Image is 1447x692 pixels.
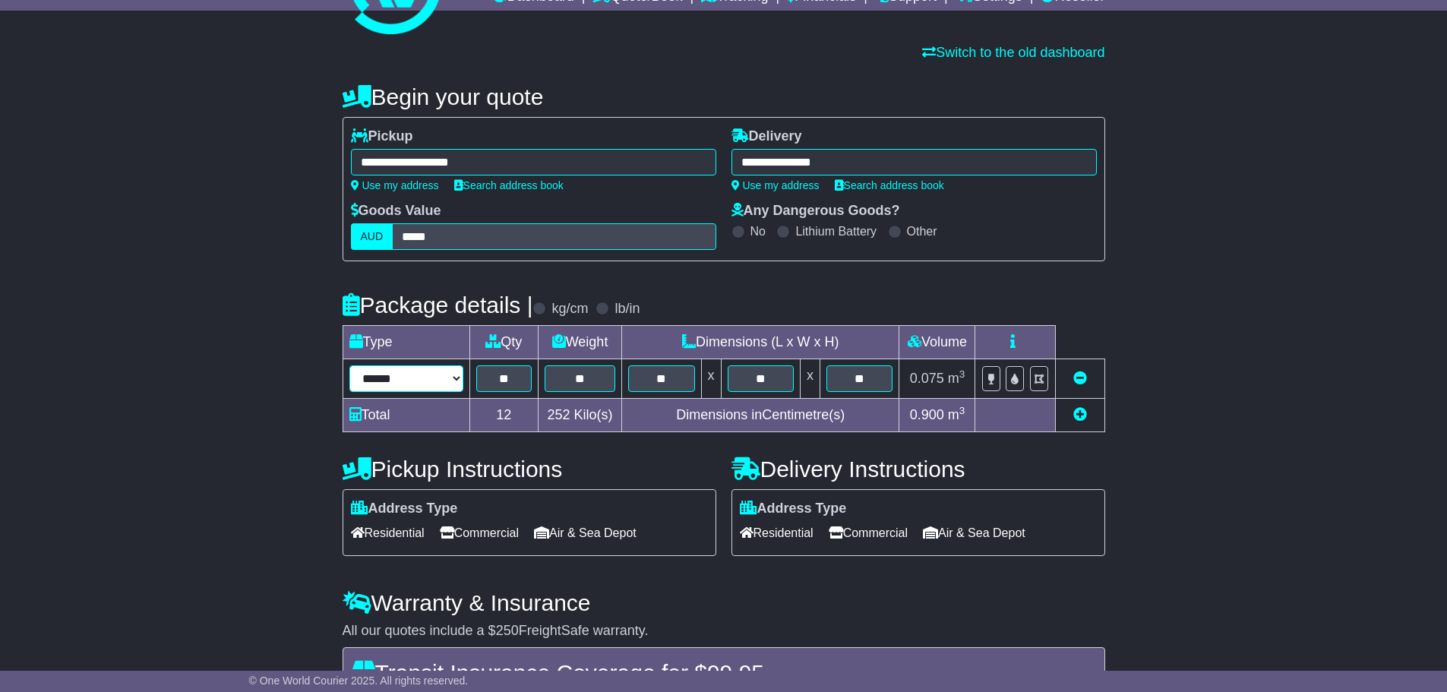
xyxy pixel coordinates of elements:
a: Search address book [835,179,944,191]
label: Other [907,224,937,239]
h4: Begin your quote [343,84,1105,109]
label: Address Type [351,501,458,517]
div: All our quotes include a $ FreightSafe warranty. [343,623,1105,640]
label: Delivery [731,128,802,145]
td: Dimensions in Centimetre(s) [622,399,899,432]
a: Add new item [1073,407,1087,422]
span: Air & Sea Depot [534,521,637,545]
span: Commercial [440,521,519,545]
span: Commercial [829,521,908,545]
label: Goods Value [351,203,441,220]
span: Residential [351,521,425,545]
h4: Transit Insurance Coverage for $ [352,660,1095,685]
td: x [800,359,820,399]
span: Residential [740,521,814,545]
span: m [948,371,965,386]
span: 99.95 [707,660,764,685]
span: Air & Sea Depot [923,521,1025,545]
sup: 3 [959,368,965,380]
a: Remove this item [1073,371,1087,386]
td: Dimensions (L x W x H) [622,326,899,359]
label: lb/in [615,301,640,318]
td: Qty [469,326,539,359]
span: © One World Courier 2025. All rights reserved. [249,675,469,687]
td: x [701,359,721,399]
h4: Pickup Instructions [343,457,716,482]
h4: Package details | [343,292,533,318]
td: Kilo(s) [539,399,622,432]
h4: Delivery Instructions [731,457,1105,482]
a: Switch to the old dashboard [922,45,1104,60]
label: No [750,224,766,239]
sup: 3 [959,405,965,416]
label: Lithium Battery [795,224,877,239]
span: 0.075 [910,371,944,386]
a: Use my address [731,179,820,191]
td: Weight [539,326,622,359]
h4: Warranty & Insurance [343,590,1105,615]
span: 252 [548,407,570,422]
td: Type [343,326,469,359]
span: m [948,407,965,422]
label: Pickup [351,128,413,145]
label: Any Dangerous Goods? [731,203,900,220]
td: Total [343,399,469,432]
span: 0.900 [910,407,944,422]
td: 12 [469,399,539,432]
td: Volume [899,326,975,359]
a: Search address book [454,179,564,191]
label: AUD [351,223,393,250]
label: kg/cm [551,301,588,318]
span: 250 [496,623,519,638]
a: Use my address [351,179,439,191]
label: Address Type [740,501,847,517]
